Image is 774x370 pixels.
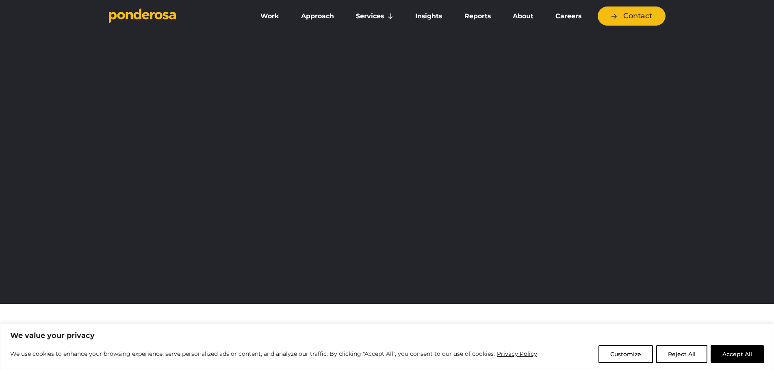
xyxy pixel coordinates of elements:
[503,8,543,25] a: About
[251,8,288,25] a: Work
[292,8,343,25] a: Approach
[347,8,403,25] a: Services
[10,349,538,359] p: We use cookies to enhance your browsing experience, serve personalized ads or content, and analyz...
[455,8,500,25] a: Reports
[546,8,591,25] a: Careers
[656,345,707,363] button: Reject All
[711,345,764,363] button: Accept All
[598,6,666,26] a: Contact
[598,345,653,363] button: Customize
[109,8,239,24] a: Go to homepage
[496,349,538,359] a: Privacy Policy
[10,331,764,340] p: We value your privacy
[406,8,451,25] a: Insights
